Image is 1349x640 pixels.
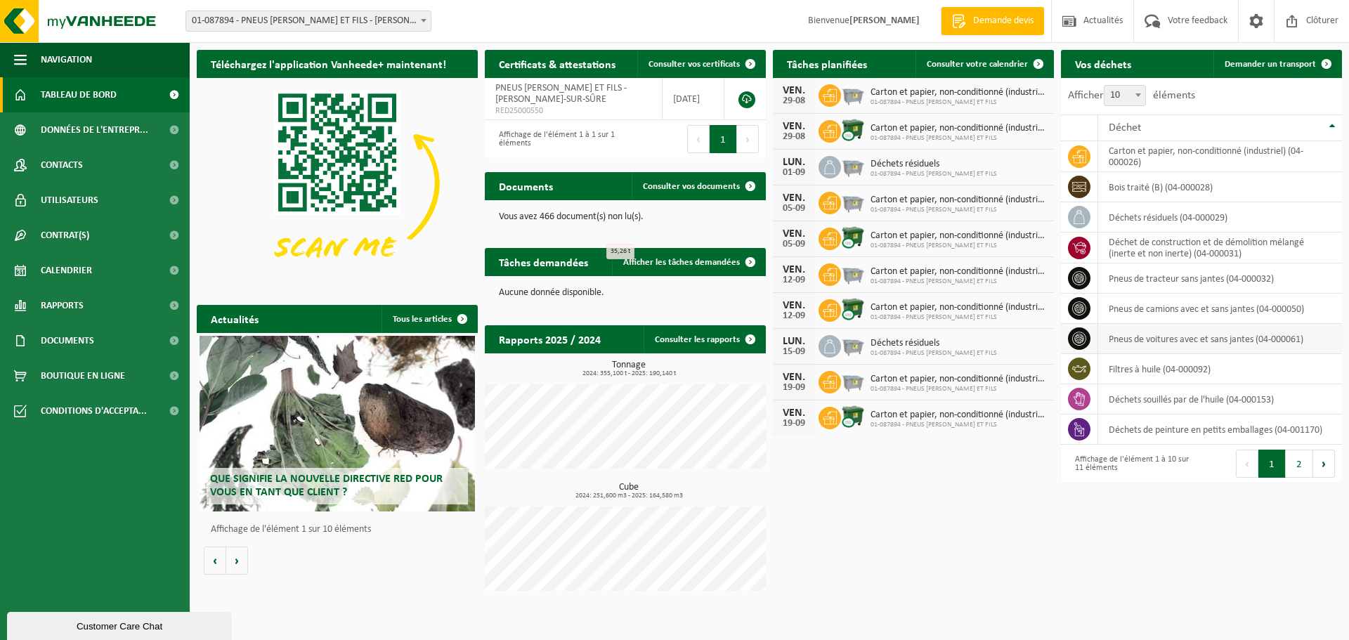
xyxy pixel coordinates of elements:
h2: Téléchargez l'application Vanheede+ maintenant! [197,50,460,77]
div: VEN. [780,407,808,419]
img: WB-1100-CU [841,297,865,321]
td: pneus de tracteur sans jantes (04-000032) [1098,263,1342,294]
h3: Tonnage [492,360,766,377]
div: LUN. [780,336,808,347]
h2: Documents [485,172,567,200]
span: Utilisateurs [41,183,98,218]
div: 12-09 [780,311,808,321]
span: 10 [1104,85,1146,106]
span: 01-087894 - PNEUS [PERSON_NAME] ET FILS [871,385,1047,393]
span: Carton et papier, non-conditionné (industriel) [871,195,1047,206]
div: VEN. [780,372,808,383]
h2: Tâches demandées [485,248,602,275]
img: Download de VHEPlus App [197,78,478,289]
span: Carton et papier, non-conditionné (industriel) [871,87,1047,98]
button: Volgende [226,547,248,575]
span: Carton et papier, non-conditionné (industriel) [871,410,1047,421]
div: 15-09 [780,347,808,357]
h2: Certificats & attestations [485,50,630,77]
h2: Rapports 2025 / 2024 [485,325,615,353]
a: Tous les articles [382,305,476,333]
div: 05-09 [780,204,808,214]
span: Demande devis [970,14,1037,28]
span: 01-087894 - PNEUS ALBERT FERON ET FILS - VAUX-SUR-SÛRE [185,11,431,32]
span: Boutique en ligne [41,358,125,393]
span: 01-087894 - PNEUS [PERSON_NAME] ET FILS [871,421,1047,429]
span: PNEUS [PERSON_NAME] ET FILS - [PERSON_NAME]-SUR-SÛRE [495,83,627,105]
span: Carton et papier, non-conditionné (industriel) [871,230,1047,242]
a: Consulter les rapports [644,325,764,353]
span: Demander un transport [1225,60,1316,69]
img: WB-1100-CU [841,118,865,142]
div: LUN. [780,157,808,168]
p: Aucune donnée disponible. [499,288,752,298]
span: 01-087894 - PNEUS [PERSON_NAME] ET FILS [871,206,1047,214]
td: carton et papier, non-conditionné (industriel) (04-000026) [1098,141,1342,172]
span: 01-087894 - PNEUS [PERSON_NAME] ET FILS [871,170,997,178]
td: pneus de camions avec et sans jantes (04-000050) [1098,294,1342,324]
img: WB-1100-CU [841,405,865,429]
a: Demande devis [941,7,1044,35]
span: Que signifie la nouvelle directive RED pour vous en tant que client ? [210,474,443,498]
span: 01-087894 - PNEUS ALBERT FERON ET FILS - VAUX-SUR-SÛRE [186,11,431,31]
a: Consulter vos certificats [637,50,764,78]
span: Données de l'entrepr... [41,112,148,148]
td: bois traité (B) (04-000028) [1098,172,1342,202]
h2: Tâches planifiées [773,50,881,77]
td: déchet de construction et de démolition mélangé (inerte et non inerte) (04-000031) [1098,233,1342,263]
div: Affichage de l'élément 1 à 10 sur 11 éléments [1068,448,1194,479]
div: VEN. [780,300,808,311]
a: Demander un transport [1213,50,1341,78]
span: Rapports [41,288,84,323]
span: 01-087894 - PNEUS [PERSON_NAME] ET FILS [871,242,1047,250]
h2: Vos déchets [1061,50,1145,77]
span: Calendrier [41,253,92,288]
td: déchets souillés par de l'huile (04-000153) [1098,384,1342,414]
strong: [PERSON_NAME] [849,15,920,26]
span: Consulter votre calendrier [927,60,1028,69]
span: 01-087894 - PNEUS [PERSON_NAME] ET FILS [871,277,1047,286]
div: VEN. [780,228,808,240]
span: 2024: 355,100 t - 2025: 190,140 t [492,370,766,377]
span: 01-087894 - PNEUS [PERSON_NAME] ET FILS [871,349,997,358]
span: Navigation [41,42,92,77]
div: VEN. [780,121,808,132]
td: déchets de peinture en petits emballages (04-001170) [1098,414,1342,445]
td: [DATE] [663,78,724,120]
a: Afficher les tâches demandées [612,248,764,276]
div: 05-09 [780,240,808,249]
span: Consulter vos certificats [649,60,740,69]
span: Carton et papier, non-conditionné (industriel) [871,302,1047,313]
div: 29-08 [780,96,808,106]
span: Carton et papier, non-conditionné (industriel) [871,374,1047,385]
button: Previous [687,125,710,153]
span: Conditions d'accepta... [41,393,147,429]
img: WB-1100-CU [841,226,865,249]
span: 2024: 251,600 m3 - 2025: 164,580 m3 [492,492,766,499]
div: 19-09 [780,419,808,429]
img: WB-2500-GAL-GY-01 [841,190,865,214]
p: Vous avez 466 document(s) non lu(s). [499,212,752,222]
div: VEN. [780,85,808,96]
div: 19-09 [780,383,808,393]
button: 2 [1286,450,1313,478]
h2: Actualités [197,305,273,332]
span: Déchets résiduels [871,159,997,170]
span: 01-087894 - PNEUS [PERSON_NAME] ET FILS [871,313,1047,322]
button: Vorige [204,547,226,575]
span: Afficher les tâches demandées [623,258,740,267]
button: 1 [710,125,737,153]
img: WB-2500-GAL-GY-01 [841,82,865,106]
button: Next [737,125,759,153]
label: Afficher éléments [1068,90,1195,101]
div: 29-08 [780,132,808,142]
img: WB-2500-GAL-GY-01 [841,369,865,393]
img: WB-2500-GAL-GY-01 [841,154,865,178]
span: Carton et papier, non-conditionné (industriel) [871,266,1047,277]
span: Tableau de bord [41,77,117,112]
td: filtres à huile (04-000092) [1098,354,1342,384]
a: Consulter votre calendrier [915,50,1053,78]
button: Next [1313,450,1335,478]
button: 1 [1258,450,1286,478]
